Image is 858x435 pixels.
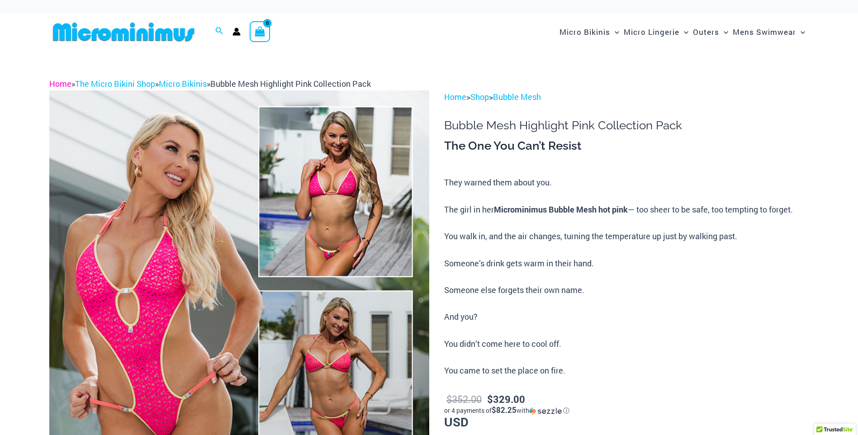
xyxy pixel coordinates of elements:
[487,392,525,406] bdi: 329.00
[250,21,270,42] a: View Shopping Cart, empty
[444,138,809,154] h3: The One You Can’t Resist
[691,18,730,46] a: OutersMenu ToggleMenu Toggle
[446,392,482,406] bdi: 352.00
[556,17,809,47] nav: Site Navigation
[446,392,452,406] span: $
[487,392,493,406] span: $
[624,20,679,43] span: Micro Lingerie
[733,20,796,43] span: Mens Swimwear
[444,406,809,415] div: or 4 payments of$82.25withSezzle Click to learn more about Sezzle
[75,78,155,89] a: The Micro Bikini Shop
[444,90,809,104] p: > >
[529,407,562,415] img: Sezzle
[49,78,371,89] span: » » »
[444,406,809,415] div: or 4 payments of with
[693,20,719,43] span: Outers
[730,18,807,46] a: Mens SwimwearMenu ToggleMenu Toggle
[444,176,809,378] p: They warned them about you. The girl in her — too sheer to be safe, too tempting to forget. You w...
[159,78,207,89] a: Micro Bikinis
[494,204,628,215] b: Microminimus Bubble Mesh hot pink
[610,20,619,43] span: Menu Toggle
[49,22,198,42] img: MM SHOP LOGO FLAT
[557,18,621,46] a: Micro BikinisMenu ToggleMenu Toggle
[444,91,466,102] a: Home
[621,18,691,46] a: Micro LingerieMenu ToggleMenu Toggle
[493,91,541,102] a: Bubble Mesh
[470,91,489,102] a: Shop
[444,118,809,132] h1: Bubble Mesh Highlight Pink Collection Pack
[232,28,241,36] a: Account icon link
[719,20,728,43] span: Menu Toggle
[215,26,223,38] a: Search icon link
[559,20,610,43] span: Micro Bikinis
[49,78,71,89] a: Home
[492,405,517,415] span: $82.25
[796,20,805,43] span: Menu Toggle
[444,392,809,428] p: USD
[679,20,688,43] span: Menu Toggle
[210,78,371,89] span: Bubble Mesh Highlight Pink Collection Pack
